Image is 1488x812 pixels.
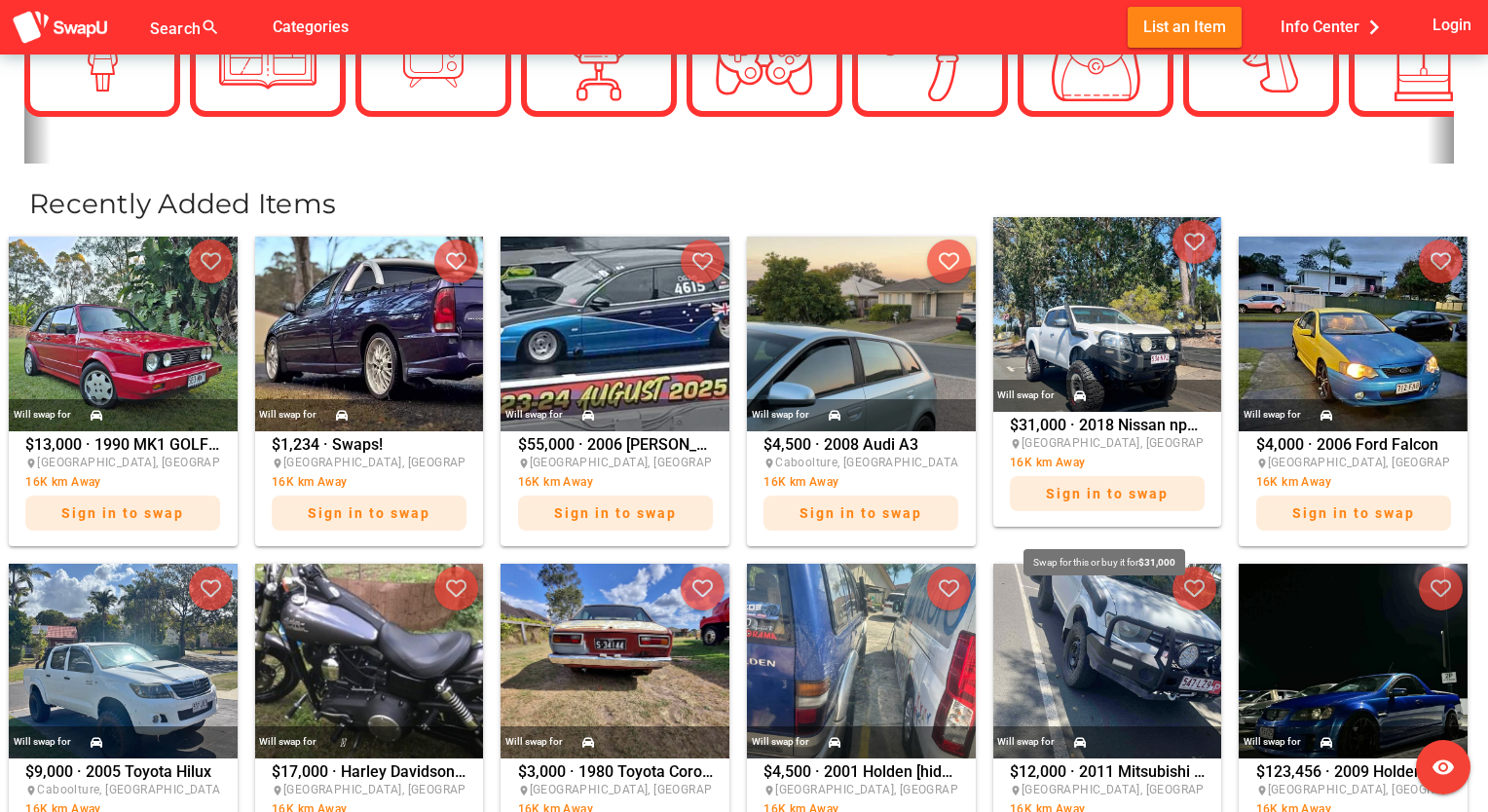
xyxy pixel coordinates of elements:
[1010,785,1022,796] i: place
[1239,564,1468,758] img: nicholas.robertson%2Bfacebook%40swapu.com.au%2F1519013232580248%2F1519013232580248-photo-0.jpg
[25,437,220,540] div: $13,000 · 1990 MK1 GOLF CABRIOLET
[1265,7,1404,47] button: Info Center
[308,505,430,521] span: Sign in to swap
[800,505,922,521] span: Sign in to swap
[997,385,1055,406] div: Will swap for
[1256,437,1451,540] div: $4,000 · 2006 Ford Falcon
[1432,12,1471,38] span: Login
[752,404,809,425] div: Will swap for
[272,785,283,796] i: place
[496,237,734,546] a: Will swap for$55,000 · 2006 [PERSON_NAME][GEOGRAPHIC_DATA], [GEOGRAPHIC_DATA]16K km AwaySign in t...
[752,731,809,753] div: Will swap for
[518,475,593,489] span: 16K km Away
[243,16,267,39] i: false
[1046,486,1169,501] span: Sign in to swap
[530,456,772,469] span: [GEOGRAPHIC_DATA], [GEOGRAPHIC_DATA]
[37,456,279,469] span: [GEOGRAPHIC_DATA], [GEOGRAPHIC_DATA]
[518,437,713,540] div: $55,000 · 2006 [PERSON_NAME]
[272,458,283,469] i: place
[518,785,530,796] i: place
[775,456,962,469] span: Caboolture, [GEOGRAPHIC_DATA]
[1281,11,1389,43] span: Info Center
[9,564,238,758] img: nicholas.robertson%2Bfacebook%40swapu.com.au%2F1535295510989410%2F1535295510989410-photo-0.jpg
[25,458,37,469] i: place
[257,17,364,35] a: Categories
[775,783,1018,796] span: [GEOGRAPHIC_DATA], [GEOGRAPHIC_DATA]
[763,785,775,796] i: place
[259,404,316,425] div: Will swap for
[257,7,364,47] button: Categories
[763,437,958,540] div: $4,500 · 2008 Audi A3
[14,404,71,425] div: Will swap for
[25,785,37,796] i: place
[1244,731,1301,753] div: Will swap for
[1256,458,1268,469] i: place
[505,404,563,425] div: Will swap for
[259,731,316,753] div: Will swap for
[993,217,1222,412] img: nicholas.robertson%2Bfacebook%40swapu.com.au%2F1856003865271992%2F1856003865271992-photo-0.jpg
[1256,785,1268,796] i: place
[1429,7,1476,43] button: Login
[283,783,526,796] span: [GEOGRAPHIC_DATA], [GEOGRAPHIC_DATA]
[1010,438,1022,450] i: place
[283,456,526,469] span: [GEOGRAPHIC_DATA], [GEOGRAPHIC_DATA]
[1022,783,1264,796] span: [GEOGRAPHIC_DATA], [GEOGRAPHIC_DATA]
[742,237,981,546] a: Will swap for$4,500 · 2008 Audi A3Caboolture, [GEOGRAPHIC_DATA]16K km AwaySign in to swap
[1234,237,1472,546] a: Will swap for$4,000 · 2006 Ford Falcon[GEOGRAPHIC_DATA], [GEOGRAPHIC_DATA]16K km AwaySign in to swap
[763,475,838,489] span: 16K km Away
[255,564,484,758] img: angela.woodhouse1112%40gmail.com%2F1183befa-a558-4584-a424-027b0d560940%2F17596171766689237A-E2F9...
[997,731,1055,753] div: Will swap for
[273,11,349,43] span: Categories
[747,564,976,758] img: nicholas.robertson%2Bfacebook%40swapu.com.au%2F2000245200748295%2F2000245200748295-photo-0.jpg
[1143,14,1226,40] span: List an Item
[1292,505,1415,521] span: Sign in to swap
[530,783,772,796] span: [GEOGRAPHIC_DATA], [GEOGRAPHIC_DATA]
[554,505,677,521] span: Sign in to swap
[1359,13,1389,42] i: chevron_right
[501,564,729,758] img: nicholas.robertson%2Bfacebook%40swapu.com.au%2F4024008051262987%2F4024008051262987-photo-0.jpg
[1128,7,1242,47] button: List an Item
[1432,756,1455,779] i: visibility
[250,237,489,546] a: Will swap for$1,234 · Swaps![GEOGRAPHIC_DATA], [GEOGRAPHIC_DATA]16K km AwaySign in to swap
[4,237,242,546] a: Will swap for$13,000 · 1990 MK1 GOLF CABRIOLET[GEOGRAPHIC_DATA], [GEOGRAPHIC_DATA]16K km AwaySign...
[272,475,347,489] span: 16K km Away
[1239,237,1468,431] img: nicholas.robertson%2Bfacebook%40swapu.com.au%2F1787904998819495%2F1787904998819495-photo-0.jpg
[1244,404,1301,425] div: Will swap for
[518,458,530,469] i: place
[25,475,100,489] span: 16K km Away
[37,783,224,796] span: Caboolture, [GEOGRAPHIC_DATA]
[993,564,1222,758] img: nicholas.robertson%2Bfacebook%40swapu.com.au%2F1923922628150495%2F1923922628150495-photo-0.jpg
[501,237,729,431] img: nicholas.robertson%2Bfacebook%40swapu.com.au%2F732691372864459%2F732691372864459-photo-0.jpg
[61,505,184,521] span: Sign in to swap
[1256,475,1331,489] span: 16K km Away
[505,731,563,753] div: Will swap for
[747,237,976,431] img: nicholas.robertson%2Bfacebook%40swapu.com.au%2F4059778134245397%2F4059778134245397-photo-0.jpg
[272,437,466,540] div: $1,234 · Swaps!
[255,237,484,431] img: nicholas.robertson%2Bfacebook%40swapu.com.au%2F766232765891662%2F766232765891662-photo-0.jpg
[9,237,238,431] img: nicholas.robertson%2Bfacebook%40swapu.com.au%2F857476620773170%2F857476620773170-photo-0.jpg
[29,187,336,220] span: Recently Added Items
[14,731,71,753] div: Will swap for
[763,458,775,469] i: place
[988,237,1227,546] a: Will swap for$31,000 · 2018 Nissan np300 navara[GEOGRAPHIC_DATA], [GEOGRAPHIC_DATA]16K km AwaySig...
[1010,418,1205,521] div: $31,000 · 2018 Nissan np300 navara
[1010,456,1085,469] span: 16K km Away
[1022,436,1264,450] span: [GEOGRAPHIC_DATA], [GEOGRAPHIC_DATA]
[12,10,109,46] img: aSD8y5uGLpzPJLYTcYcjNu3laj1c05W5KWf0Ds+Za8uybjssssuu+yyyy677LKX2n+PWMSDJ9a87AAAAABJRU5ErkJggg==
